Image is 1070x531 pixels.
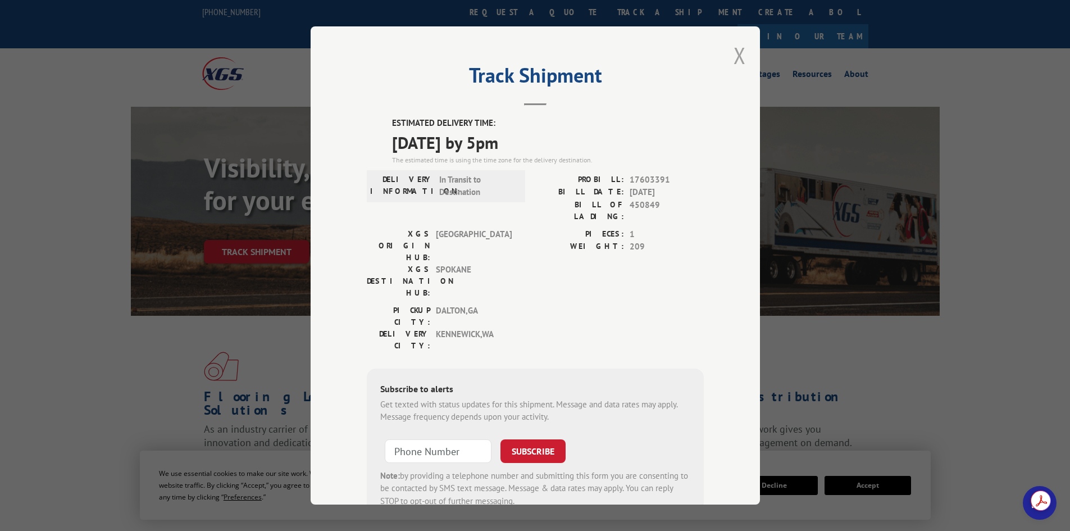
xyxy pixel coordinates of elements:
strong: Note: [380,470,400,481]
div: Subscribe to alerts [380,382,690,398]
label: XGS DESTINATION HUB: [367,264,430,299]
span: 450849 [630,199,704,223]
span: 17603391 [630,174,704,187]
span: DALTON , GA [436,305,512,328]
div: by providing a telephone number and submitting this form you are consenting to be contacted by SM... [380,470,690,508]
button: Close modal [734,40,746,70]
label: DELIVERY CITY: [367,328,430,352]
div: Open chat [1023,486,1057,520]
span: 1 [630,228,704,241]
span: SPOKANE [436,264,512,299]
label: WEIGHT: [535,240,624,253]
input: Phone Number [385,439,491,463]
label: PICKUP CITY: [367,305,430,328]
span: [GEOGRAPHIC_DATA] [436,228,512,264]
div: Get texted with status updates for this shipment. Message and data rates may apply. Message frequ... [380,398,690,424]
button: SUBSCRIBE [500,439,566,463]
span: 209 [630,240,704,253]
span: In Transit to Destination [439,174,515,199]
label: PROBILL: [535,174,624,187]
div: The estimated time is using the time zone for the delivery destination. [392,155,704,165]
span: [DATE] by 5pm [392,130,704,155]
label: XGS ORIGIN HUB: [367,228,430,264]
label: ESTIMATED DELIVERY TIME: [392,117,704,130]
label: BILL DATE: [535,186,624,199]
span: [DATE] [630,186,704,199]
h2: Track Shipment [367,67,704,89]
span: KENNEWICK , WA [436,328,512,352]
label: PIECES: [535,228,624,241]
label: BILL OF LADING: [535,199,624,223]
label: DELIVERY INFORMATION: [370,174,434,199]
